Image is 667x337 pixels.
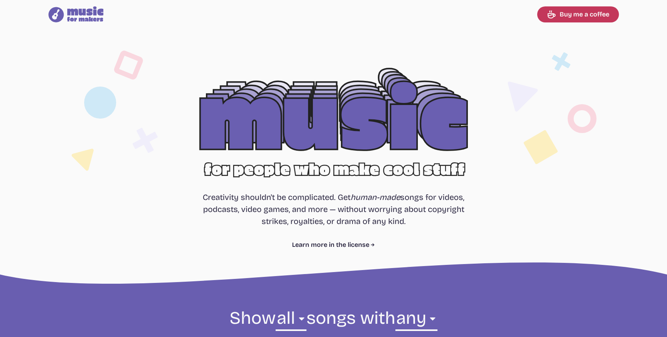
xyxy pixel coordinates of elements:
[537,6,619,22] a: Buy me a coffee
[203,191,465,227] p: Creativity shouldn't be complicated. Get songs for videos, podcasts, video games, and more — with...
[351,192,400,202] i: human-made
[395,307,437,334] select: vibe
[292,240,375,250] a: Learn more in the license
[276,307,306,334] select: genre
